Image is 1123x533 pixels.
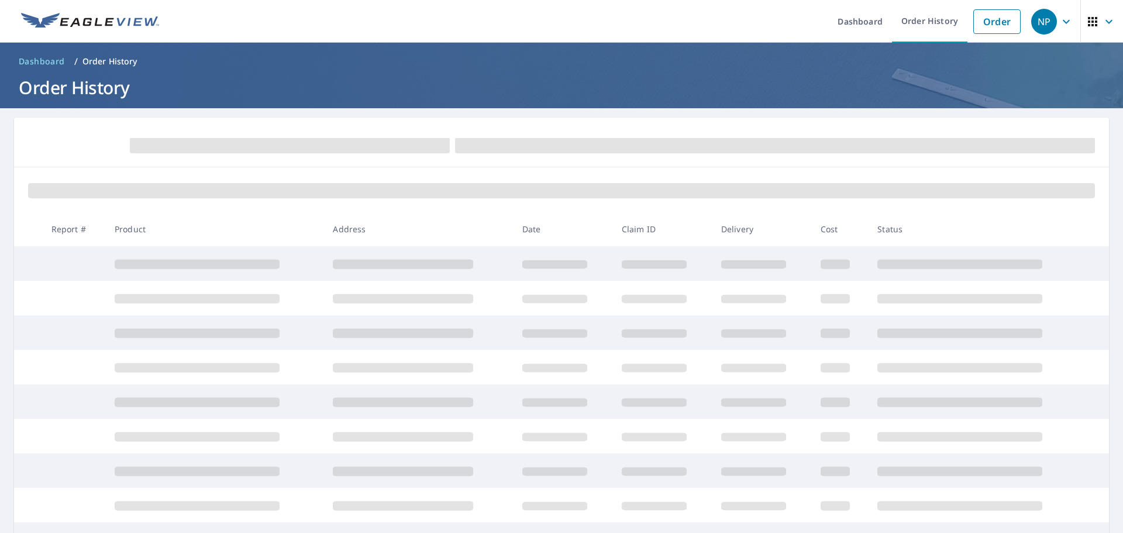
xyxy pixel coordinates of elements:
[105,212,323,246] th: Product
[42,212,105,246] th: Report #
[712,212,811,246] th: Delivery
[74,54,78,68] li: /
[1031,9,1057,35] div: NP
[868,212,1087,246] th: Status
[14,75,1109,99] h1: Order History
[973,9,1021,34] a: Order
[14,52,1109,71] nav: breadcrumb
[323,212,512,246] th: Address
[21,13,159,30] img: EV Logo
[513,212,612,246] th: Date
[811,212,869,246] th: Cost
[612,212,712,246] th: Claim ID
[14,52,70,71] a: Dashboard
[19,56,65,67] span: Dashboard
[82,56,137,67] p: Order History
